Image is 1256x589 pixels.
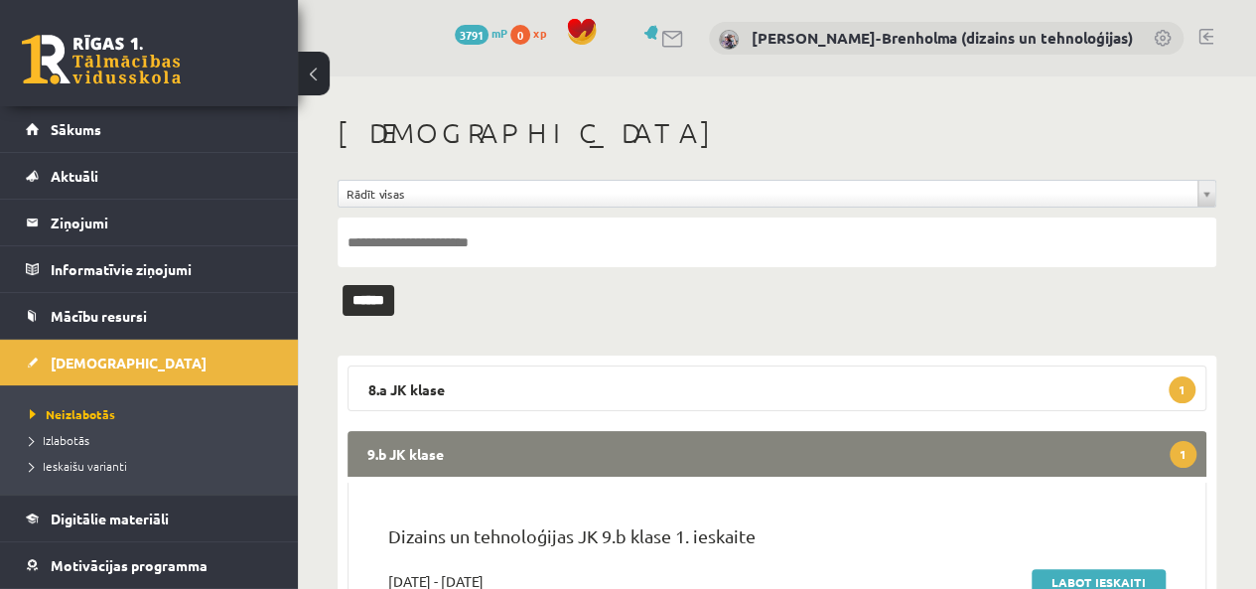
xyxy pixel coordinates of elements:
[26,153,273,199] a: Aktuāli
[388,522,1166,559] p: Dizains un tehnoloģijas JK 9.b klase 1. ieskaite
[455,25,507,41] a: 3791 mP
[1170,441,1196,468] span: 1
[51,200,273,245] legend: Ziņojumi
[26,246,273,292] a: Informatīvie ziņojumi
[26,542,273,588] a: Motivācijas programma
[51,307,147,325] span: Mācību resursi
[30,458,127,474] span: Ieskaišu varianti
[51,510,169,527] span: Digitālie materiāli
[51,354,207,371] span: [DEMOGRAPHIC_DATA]
[719,30,739,50] img: Ilze Erba-Brenholma (dizains un tehnoloģijas)
[26,496,273,541] a: Digitālie materiāli
[26,340,273,385] a: [DEMOGRAPHIC_DATA]
[30,457,278,475] a: Ieskaišu varianti
[491,25,507,41] span: mP
[51,556,208,574] span: Motivācijas programma
[26,106,273,152] a: Sākums
[30,405,278,423] a: Neizlabotās
[533,25,546,41] span: xp
[348,366,1206,411] legend: 8.a JK klase
[339,181,1215,207] a: Rādīt visas
[348,431,1206,477] legend: 9.b JK klase
[455,25,488,45] span: 3791
[338,116,1216,150] h1: [DEMOGRAPHIC_DATA]
[347,181,1189,207] span: Rādīt visas
[22,35,181,84] a: Rīgas 1. Tālmācības vidusskola
[30,431,278,449] a: Izlabotās
[51,246,273,292] legend: Informatīvie ziņojumi
[30,406,115,422] span: Neizlabotās
[30,432,89,448] span: Izlabotās
[510,25,530,45] span: 0
[1169,376,1195,403] span: 1
[510,25,556,41] a: 0 xp
[752,28,1133,48] a: [PERSON_NAME]-Brenholma (dizains un tehnoloģijas)
[26,200,273,245] a: Ziņojumi
[51,120,101,138] span: Sākums
[26,293,273,339] a: Mācību resursi
[51,167,98,185] span: Aktuāli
